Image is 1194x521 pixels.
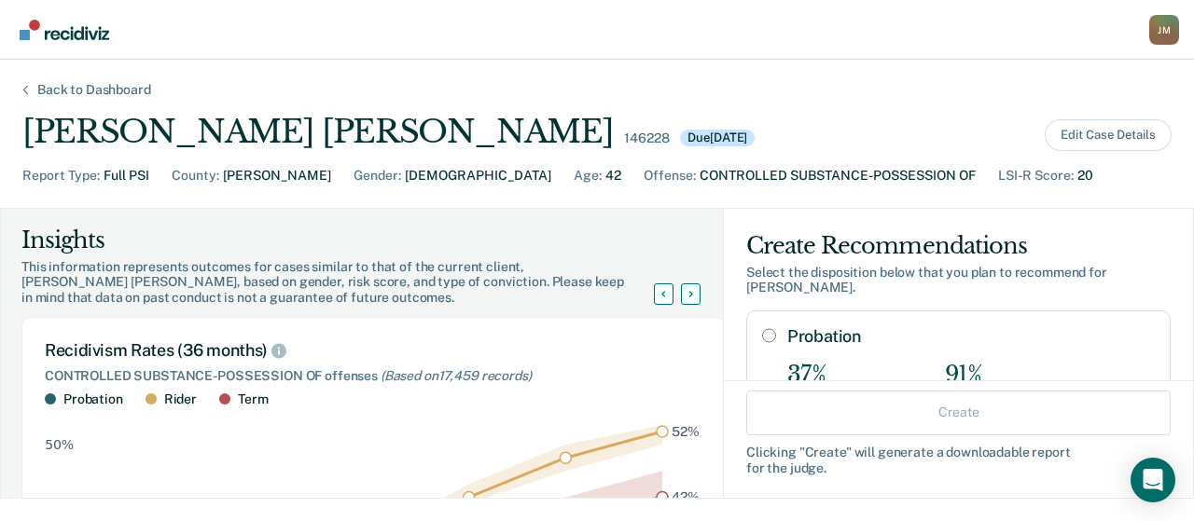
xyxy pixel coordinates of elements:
label: Probation [787,326,1155,347]
div: County : [172,166,219,185]
div: CONTROLLED SUBSTANCE-POSSESSION OF [700,166,976,185]
span: (Based on 17,459 records ) [381,368,532,383]
div: 91% [945,362,1081,389]
div: Offense : [644,166,696,185]
div: Rider [164,391,197,407]
div: Insights [21,226,676,255]
text: 52% [672,424,700,439]
div: Open Intercom Messenger [1131,458,1175,502]
div: Create Recommendations [746,231,1171,261]
div: [DEMOGRAPHIC_DATA] [405,166,551,185]
div: Full PSI [104,166,149,185]
div: Select the disposition below that you plan to recommend for [PERSON_NAME] . [746,265,1171,296]
img: Recidiviz [20,20,109,40]
div: Back to Dashboard [15,82,174,98]
div: Age : [574,166,602,185]
div: J M [1149,15,1179,45]
div: LSI-R Score : [998,166,1074,185]
div: 37% [787,362,885,389]
div: This information represents outcomes for cases similar to that of the current client, [PERSON_NAM... [21,259,676,306]
div: Clicking " Create " will generate a downloadable report for the judge. [746,444,1171,475]
div: 42 [605,166,621,185]
div: Probation [63,391,123,407]
div: 146228 [624,130,669,146]
div: Term [238,391,268,407]
button: Edit Case Details [1045,119,1172,151]
div: CONTROLLED SUBSTANCE-POSSESSION OF offenses [45,368,701,384]
div: Gender : [354,166,401,185]
div: [PERSON_NAME] [223,166,331,185]
div: Due [DATE] [680,130,755,146]
button: Profile dropdown button [1149,15,1179,45]
button: Create [746,390,1171,434]
div: Report Type : [22,166,100,185]
text: 42% [672,489,700,504]
div: [PERSON_NAME] [PERSON_NAME] [22,113,613,151]
div: Recidivism Rates (36 months) [45,340,701,361]
text: 50% [45,437,74,452]
div: 20 [1077,166,1093,185]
